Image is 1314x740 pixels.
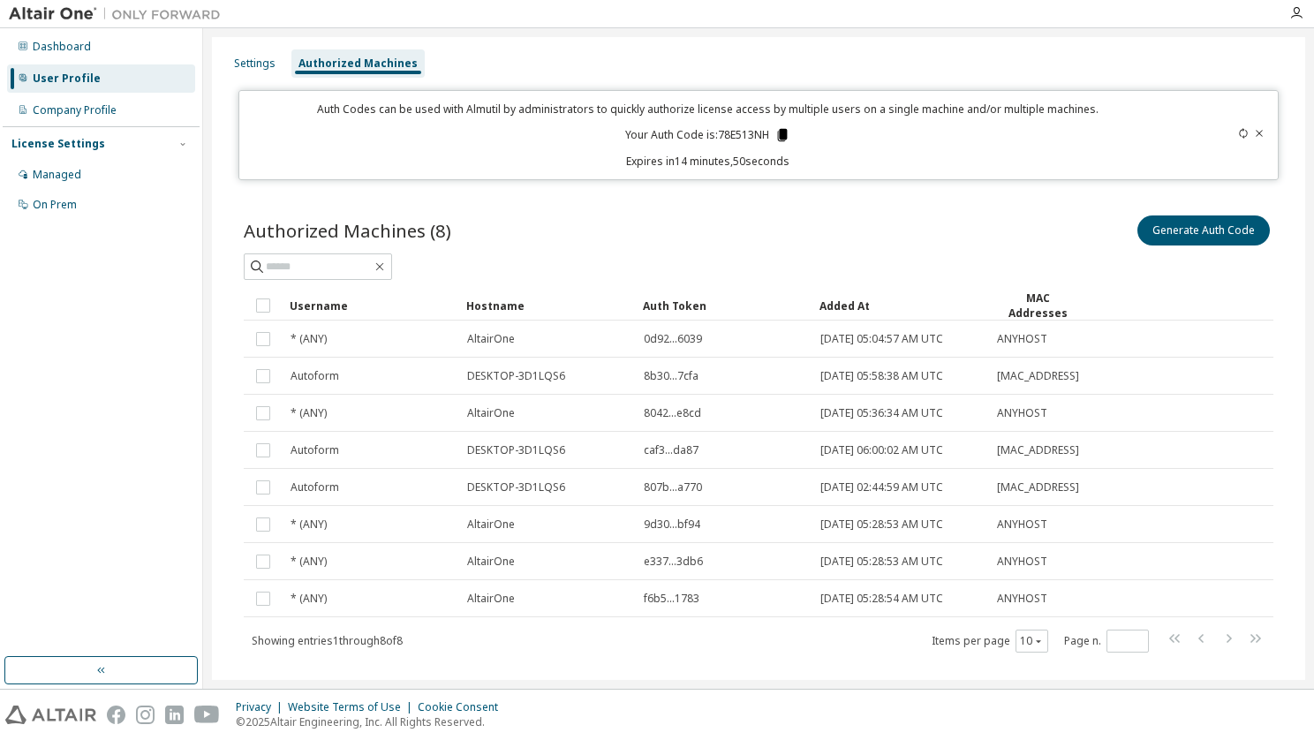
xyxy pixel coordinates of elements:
span: Items per page [932,630,1048,653]
span: DESKTOP-3D1LQS6 [467,443,565,457]
span: [DATE] 05:36:34 AM UTC [820,406,943,420]
p: Your Auth Code is: 78E513NH [625,127,790,143]
img: instagram.svg [136,706,155,724]
button: Generate Auth Code [1137,215,1270,245]
div: Privacy [236,700,288,714]
div: Managed [33,168,81,182]
p: Expires in 14 minutes, 50 seconds [250,154,1165,169]
img: altair_logo.svg [5,706,96,724]
div: Settings [234,57,276,71]
span: ANYHOST [997,592,1047,606]
img: facebook.svg [107,706,125,724]
span: 8042...e8cd [644,406,701,420]
span: 8b30...7cfa [644,369,699,383]
span: DESKTOP-3D1LQS6 [467,369,565,383]
span: [DATE] 05:28:53 AM UTC [820,517,943,532]
span: [MAC_ADDRESS] [997,443,1079,457]
span: [DATE] 05:28:54 AM UTC [820,592,943,606]
span: [DATE] 05:58:38 AM UTC [820,369,943,383]
div: MAC Addresses [996,291,1079,321]
div: License Settings [11,137,105,151]
span: ANYHOST [997,406,1047,420]
span: [MAC_ADDRESS] [997,480,1079,495]
img: linkedin.svg [165,706,184,724]
span: ANYHOST [997,332,1047,346]
p: © 2025 Altair Engineering, Inc. All Rights Reserved. [236,714,509,729]
button: 10 [1020,634,1044,648]
div: User Profile [33,72,101,86]
span: AltairOne [467,517,515,532]
span: AltairOne [467,555,515,569]
span: [DATE] 06:00:02 AM UTC [820,443,943,457]
span: Page n. [1064,630,1149,653]
span: Autoform [291,480,339,495]
span: [DATE] 02:44:59 AM UTC [820,480,943,495]
span: f6b5...1783 [644,592,699,606]
span: [MAC_ADDRESS] [997,369,1079,383]
div: Company Profile [33,103,117,117]
span: AltairOne [467,406,515,420]
img: youtube.svg [194,706,220,724]
span: Showing entries 1 through 8 of 8 [252,633,403,648]
div: Auth Token [643,291,805,320]
div: Cookie Consent [418,700,509,714]
span: caf3...da87 [644,443,699,457]
span: 0d92...6039 [644,332,702,346]
div: Authorized Machines [298,57,418,71]
span: AltairOne [467,592,515,606]
div: Username [290,291,452,320]
div: Website Terms of Use [288,700,418,714]
span: [DATE] 05:28:53 AM UTC [820,555,943,569]
span: e337...3db6 [644,555,703,569]
span: [DATE] 05:04:57 AM UTC [820,332,943,346]
span: Autoform [291,369,339,383]
span: * (ANY) [291,406,327,420]
span: Autoform [291,443,339,457]
span: AltairOne [467,332,515,346]
p: Auth Codes can be used with Almutil by administrators to quickly authorize license access by mult... [250,102,1165,117]
div: On Prem [33,198,77,212]
span: * (ANY) [291,555,327,569]
div: Dashboard [33,40,91,54]
div: Hostname [466,291,629,320]
span: 9d30...bf94 [644,517,700,532]
span: * (ANY) [291,592,327,606]
span: DESKTOP-3D1LQS6 [467,480,565,495]
span: * (ANY) [291,332,327,346]
span: ANYHOST [997,555,1047,569]
span: ANYHOST [997,517,1047,532]
span: * (ANY) [291,517,327,532]
span: Authorized Machines (8) [244,218,451,243]
img: Altair One [9,5,230,23]
div: Added At [819,291,982,320]
span: 807b...a770 [644,480,702,495]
